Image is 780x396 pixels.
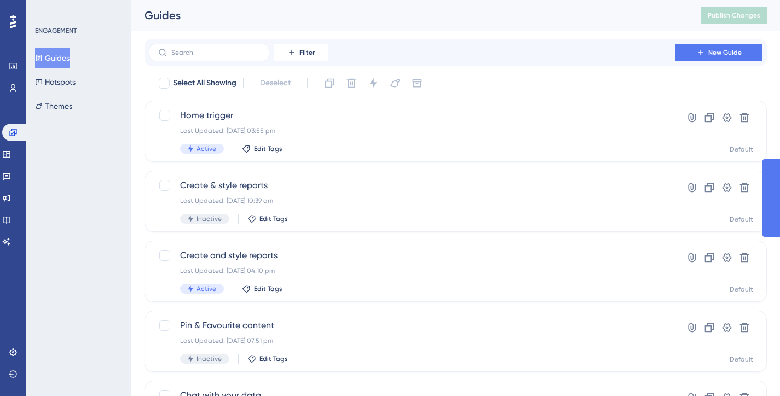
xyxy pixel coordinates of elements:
div: Default [730,215,753,224]
button: Themes [35,96,72,116]
button: Edit Tags [247,354,288,363]
span: Publish Changes [708,11,760,20]
div: Guides [145,8,674,23]
button: Edit Tags [242,144,282,153]
div: Default [730,355,753,364]
div: ENGAGEMENT [35,26,77,35]
span: Edit Tags [254,144,282,153]
span: Home trigger [180,109,644,122]
span: Filter [299,48,315,57]
button: New Guide [675,44,762,61]
button: Edit Tags [242,284,282,293]
iframe: UserGuiding AI Assistant Launcher [734,353,767,386]
span: Active [197,284,216,293]
button: Hotspots [35,72,76,92]
span: Inactive [197,214,222,223]
span: Edit Tags [259,354,288,363]
span: Edit Tags [254,284,282,293]
span: Active [197,144,216,153]
button: Publish Changes [701,7,767,24]
span: Select All Showing [173,77,236,90]
div: Last Updated: [DATE] 10:39 am [180,196,644,205]
button: Filter [274,44,328,61]
span: Create and style reports [180,249,644,262]
span: Pin & Favourite content [180,319,644,332]
button: Guides [35,48,70,68]
span: Inactive [197,354,222,363]
div: Default [730,145,753,154]
div: Last Updated: [DATE] 03:55 pm [180,126,644,135]
input: Search [171,49,260,56]
span: Edit Tags [259,214,288,223]
span: New Guide [708,48,742,57]
div: Last Updated: [DATE] 04:10 pm [180,266,644,275]
span: Create & style reports [180,179,644,192]
div: Last Updated: [DATE] 07:51 pm [180,336,644,345]
span: Deselect [260,77,291,90]
button: Edit Tags [247,214,288,223]
div: Default [730,285,753,294]
button: Deselect [250,73,301,93]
